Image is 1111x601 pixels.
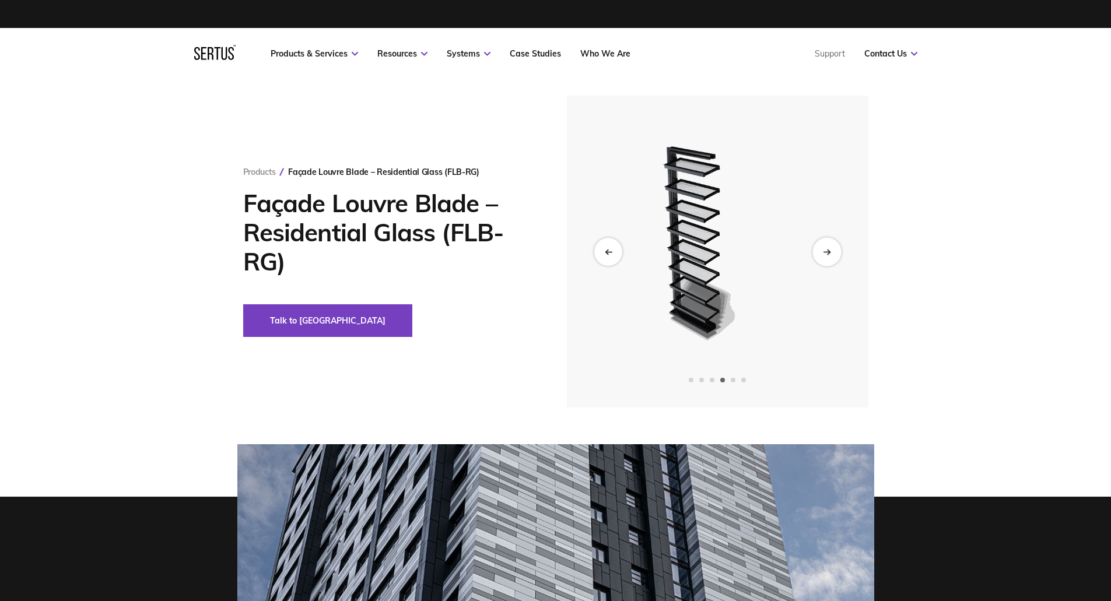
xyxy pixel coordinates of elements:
h1: Façade Louvre Blade – Residential Glass (FLB-RG) [243,189,532,276]
span: Go to slide 6 [741,378,746,382]
div: Previous slide [594,238,622,266]
a: Products & Services [271,48,358,59]
span: Go to slide 1 [689,378,693,382]
span: Go to slide 2 [699,378,704,382]
a: Contact Us [864,48,917,59]
span: Go to slide 5 [731,378,735,382]
button: Talk to [GEOGRAPHIC_DATA] [243,304,412,337]
div: Next slide [812,237,841,266]
a: Who We Are [580,48,630,59]
a: Case Studies [510,48,561,59]
a: Systems [447,48,490,59]
iframe: Chat Widget [901,466,1111,601]
a: Support [815,48,845,59]
span: Go to slide 3 [710,378,714,382]
a: Products [243,167,276,177]
a: Resources [377,48,427,59]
